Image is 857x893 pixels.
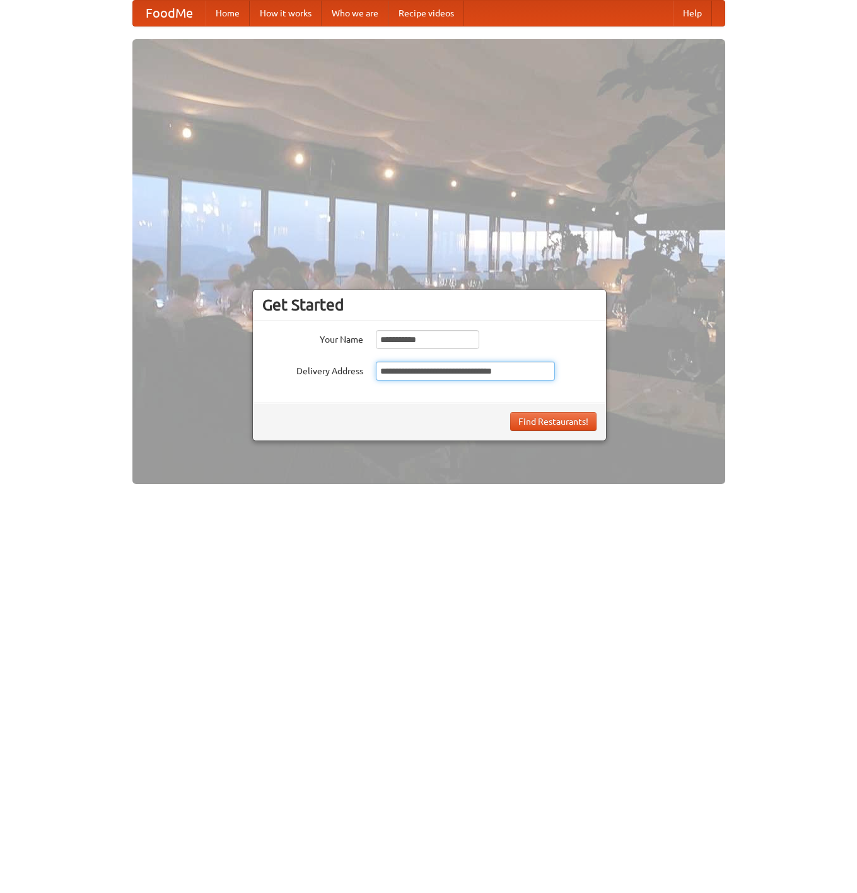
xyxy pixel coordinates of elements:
label: Your Name [262,330,363,346]
a: Home [206,1,250,26]
label: Delivery Address [262,362,363,377]
button: Find Restaurants! [510,412,597,431]
a: How it works [250,1,322,26]
a: Recipe videos [388,1,464,26]
h3: Get Started [262,295,597,314]
a: Help [673,1,712,26]
a: FoodMe [133,1,206,26]
a: Who we are [322,1,388,26]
